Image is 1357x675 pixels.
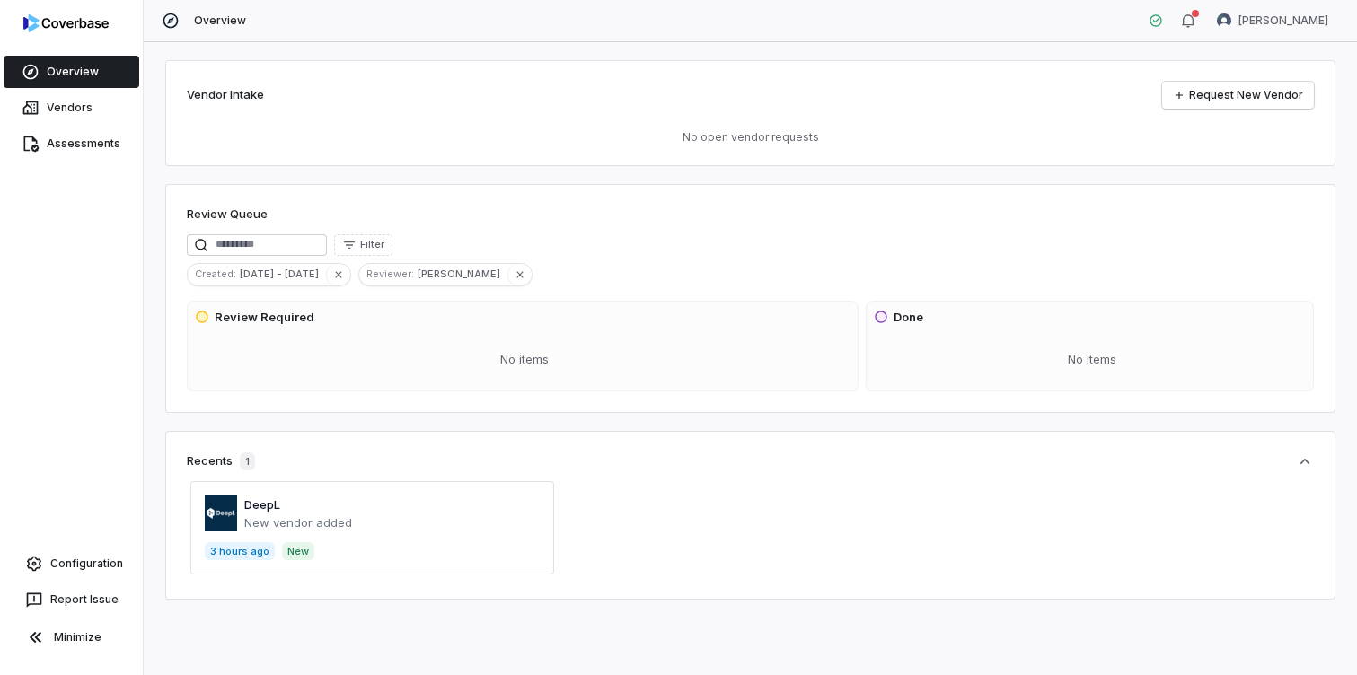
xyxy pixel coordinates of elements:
img: logo-D7KZi-bG.svg [23,14,109,32]
a: Configuration [7,548,136,580]
button: Recents1 [187,452,1314,470]
div: Recents [187,452,255,470]
span: Overview [194,13,246,28]
a: DeepL [244,497,280,512]
a: Request New Vendor [1162,82,1314,109]
p: No open vendor requests [187,130,1314,145]
span: Created : [188,266,240,282]
div: No items [195,337,854,383]
button: Minimize [7,619,136,655]
h3: Done [894,309,923,327]
a: Vendors [4,92,139,124]
span: [PERSON_NAME] [1238,13,1328,28]
h1: Review Queue [187,206,268,224]
button: Report Issue [7,583,136,616]
span: 1 [240,452,255,470]
a: Assessments [4,127,139,160]
div: No items [874,337,1309,383]
a: Overview [4,56,139,88]
span: [PERSON_NAME] [418,266,507,282]
button: Kim Kambarami avatar[PERSON_NAME] [1206,7,1339,34]
h2: Vendor Intake [187,86,264,104]
h3: Review Required [215,309,314,327]
span: Reviewer : [359,266,418,282]
span: [DATE] - [DATE] [240,266,326,282]
button: Filter [334,234,392,256]
img: Kim Kambarami avatar [1217,13,1231,28]
span: Filter [360,238,384,251]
